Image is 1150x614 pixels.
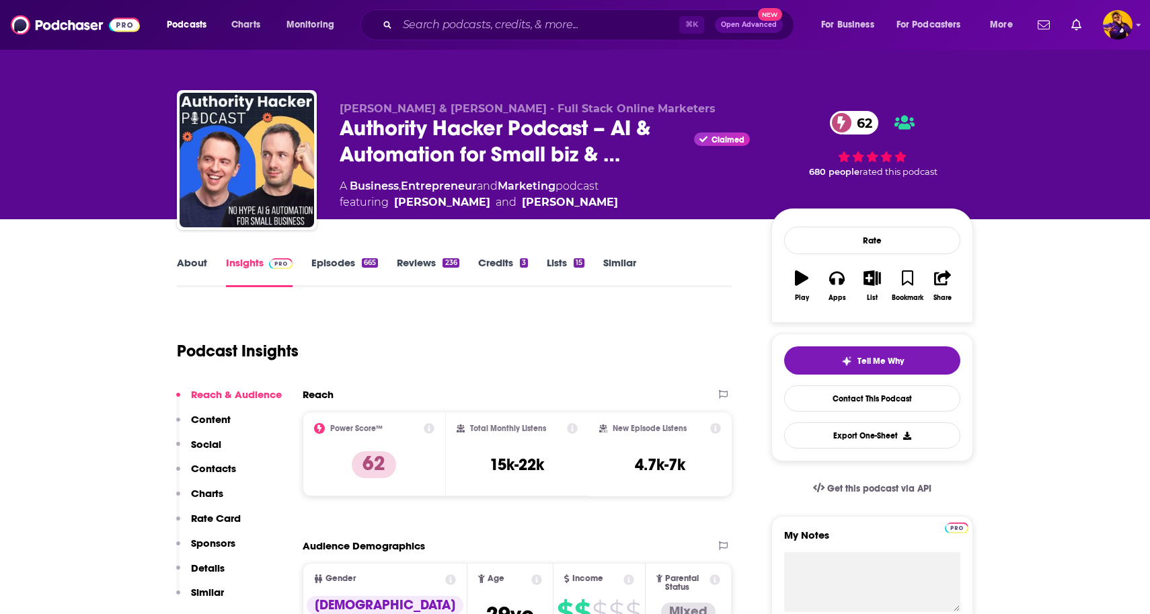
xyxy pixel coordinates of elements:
[784,422,960,449] button: Export One-Sheet
[176,512,241,537] button: Rate Card
[547,256,584,287] a: Lists15
[176,388,282,413] button: Reach & Audience
[857,356,904,367] span: Tell Me Why
[1103,10,1133,40] img: User Profile
[303,539,425,552] h2: Audience Demographics
[603,256,636,287] a: Similar
[191,512,241,525] p: Rate Card
[176,586,224,611] button: Similar
[176,537,235,562] button: Sponsors
[191,462,236,475] p: Contacts
[397,14,679,36] input: Search podcasts, credits, & more...
[399,180,401,192] span: ,
[286,15,334,34] span: Monitoring
[478,256,528,287] a: Credits3
[635,455,685,475] h3: 4.7k-7k
[277,14,352,36] button: open menu
[180,93,314,227] img: Authority Hacker Podcast – AI & Automation for Small biz & Marketers
[802,472,942,505] a: Get this podcast via API
[490,455,544,475] h3: 15k-22k
[157,14,224,36] button: open menu
[191,562,225,574] p: Details
[191,438,221,451] p: Social
[945,523,968,533] img: Podchaser Pro
[443,258,459,268] div: 236
[397,256,459,287] a: Reviews236
[488,574,504,583] span: Age
[784,346,960,375] button: tell me why sparkleTell Me Why
[11,12,140,38] img: Podchaser - Follow, Share and Rate Podcasts
[809,167,859,177] span: 680 people
[1103,10,1133,40] button: Show profile menu
[470,424,546,433] h2: Total Monthly Listens
[812,14,891,36] button: open menu
[496,194,516,210] span: and
[1032,13,1055,36] a: Show notifications dropdown
[340,102,716,115] span: [PERSON_NAME] & [PERSON_NAME] - Full Stack Online Marketers
[520,258,528,268] div: 3
[522,194,618,210] a: [PERSON_NAME]
[867,294,878,302] div: List
[1103,10,1133,40] span: Logged in as flaevbeatz
[1066,13,1087,36] a: Show notifications dropdown
[167,15,206,34] span: Podcasts
[401,180,477,192] a: Entrepreneur
[784,529,960,552] label: My Notes
[223,14,268,36] a: Charts
[888,14,981,36] button: open menu
[981,14,1030,36] button: open menu
[945,521,968,533] a: Pro website
[990,15,1013,34] span: More
[679,16,704,34] span: ⌘ K
[784,262,819,310] button: Play
[795,294,809,302] div: Play
[177,341,299,361] h1: Podcast Insights
[819,262,854,310] button: Apps
[771,102,973,186] div: 62 680 peoplerated this podcast
[829,294,846,302] div: Apps
[373,9,807,40] div: Search podcasts, credits, & more...
[394,194,490,210] a: [PERSON_NAME]
[191,413,231,426] p: Content
[177,256,207,287] a: About
[721,22,777,28] span: Open Advanced
[784,227,960,254] div: Rate
[269,258,293,269] img: Podchaser Pro
[574,258,584,268] div: 15
[892,294,923,302] div: Bookmark
[843,111,879,135] span: 62
[191,487,223,500] p: Charts
[325,574,356,583] span: Gender
[712,137,744,143] span: Claimed
[340,178,618,210] div: A podcast
[830,111,879,135] a: 62
[362,258,378,268] div: 665
[715,17,783,33] button: Open AdvancedNew
[855,262,890,310] button: List
[665,574,707,592] span: Parental Status
[925,262,960,310] button: Share
[890,262,925,310] button: Bookmark
[352,451,396,478] p: 62
[191,586,224,599] p: Similar
[350,180,399,192] a: Business
[498,180,555,192] a: Marketing
[933,294,952,302] div: Share
[477,180,498,192] span: and
[330,424,383,433] h2: Power Score™
[841,356,852,367] img: tell me why sparkle
[859,167,937,177] span: rated this podcast
[613,424,687,433] h2: New Episode Listens
[191,537,235,549] p: Sponsors
[231,15,260,34] span: Charts
[176,438,221,463] button: Social
[176,462,236,487] button: Contacts
[896,15,961,34] span: For Podcasters
[176,562,225,586] button: Details
[303,388,334,401] h2: Reach
[226,256,293,287] a: InsightsPodchaser Pro
[340,194,618,210] span: featuring
[758,8,782,21] span: New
